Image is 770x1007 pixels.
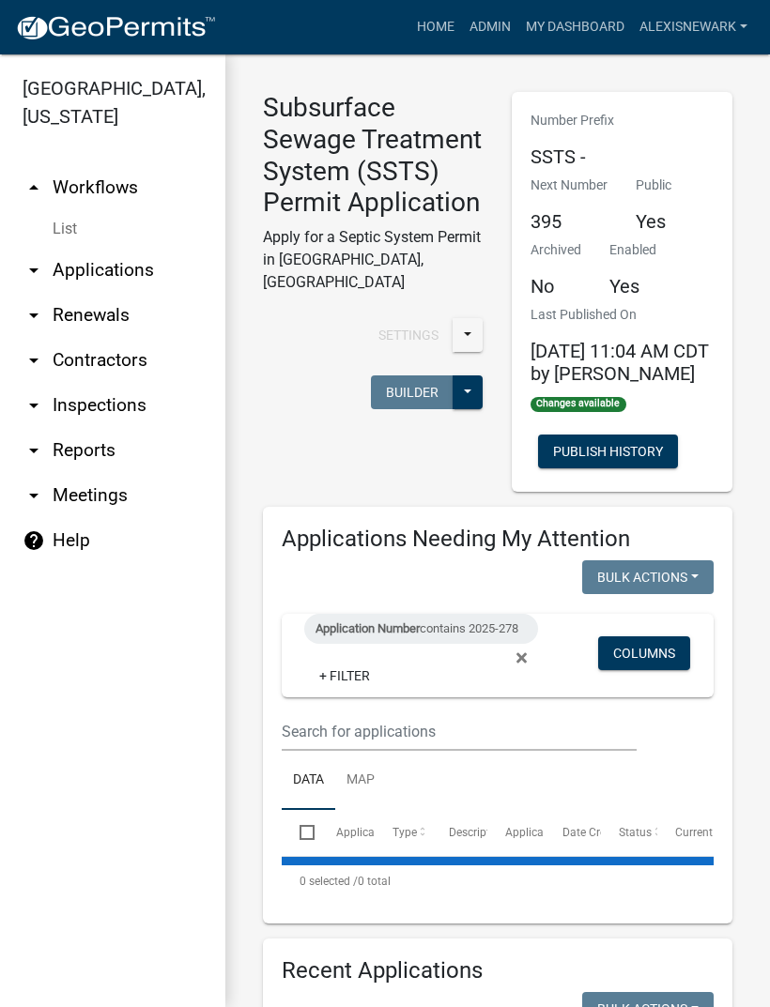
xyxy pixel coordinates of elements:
i: arrow_drop_down [23,349,45,372]
span: Description [449,826,506,839]
h5: No [531,275,581,298]
button: Columns [598,636,690,670]
h5: Yes [636,210,671,233]
h5: 395 [531,210,608,233]
p: Last Published On [531,305,714,325]
h3: Subsurface Sewage Treatment System (SSTS) Permit Application [263,92,484,218]
span: Applicant [505,826,554,839]
p: Next Number [531,175,608,195]
i: arrow_drop_down [23,439,45,462]
span: Application Number [336,826,439,839]
a: + Filter [304,659,385,693]
h4: Recent Applications [282,957,714,984]
datatable-header-cell: Status [601,810,657,855]
span: [DATE] 11:04 AM CDT by [PERSON_NAME] [531,340,709,385]
wm-modal-confirm: Workflow Publish History [538,446,678,461]
datatable-header-cell: Application Number [317,810,374,855]
span: Application Number [316,621,420,635]
div: contains 2025-278 [304,614,538,644]
a: Data [282,751,335,811]
p: Enabled [609,240,656,260]
span: Status [619,826,652,839]
a: My Dashboard [518,9,632,45]
button: Bulk Actions [582,560,714,594]
span: Type [393,826,417,839]
p: Public [636,175,671,195]
datatable-header-cell: Type [375,810,431,855]
p: Apply for a Septic System Permit in [GEOGRAPHIC_DATA], [GEOGRAPHIC_DATA] [263,226,484,294]
button: Publish History [538,435,678,468]
i: arrow_drop_down [23,304,45,327]
i: arrow_drop_down [23,484,45,507]
i: arrow_drop_up [23,176,45,199]
datatable-header-cell: Current Activity [657,810,714,855]
i: help [23,529,45,552]
p: Archived [531,240,581,260]
input: Search for applications [282,712,637,751]
span: Changes available [531,397,626,412]
a: Admin [462,9,518,45]
i: arrow_drop_down [23,259,45,282]
datatable-header-cell: Applicant [487,810,544,855]
i: arrow_drop_down [23,394,45,417]
button: Builder [371,375,454,409]
datatable-header-cell: Description [431,810,487,855]
datatable-header-cell: Date Created [544,810,600,855]
button: Settings [363,318,454,352]
h4: Applications Needing My Attention [282,526,714,553]
span: Date Created [562,826,628,839]
a: Home [409,9,462,45]
a: Map [335,751,386,811]
span: 0 selected / [300,875,358,888]
p: Number Prefix [531,111,614,130]
a: alexisnewark [632,9,755,45]
h5: SSTS - [531,145,614,168]
h5: Yes [609,275,656,298]
span: Current Activity [675,826,753,839]
div: 0 total [282,858,714,905]
datatable-header-cell: Select [282,810,317,855]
